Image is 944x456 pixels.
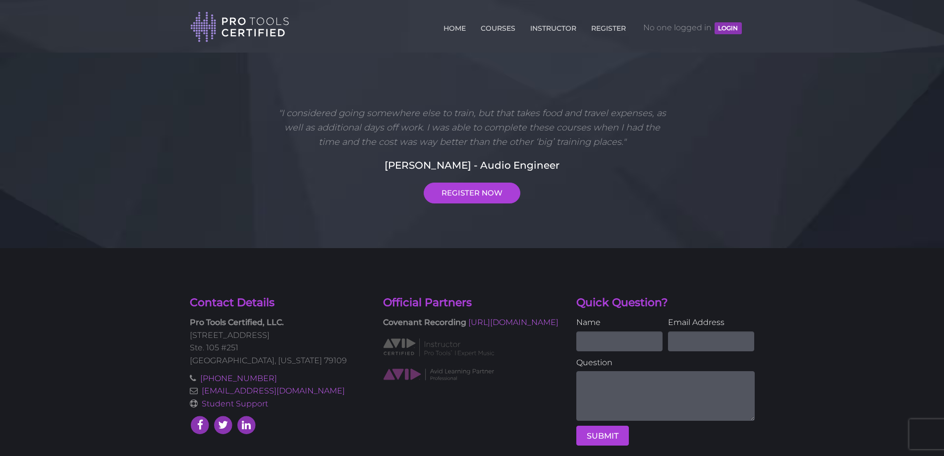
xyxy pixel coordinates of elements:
[275,106,670,149] p: "I considered going somewhere else to train, but that takes food and travel expenses, as well as ...
[424,183,520,203] a: REGISTER NOW
[589,18,628,34] a: REGISTER
[190,295,368,311] h4: Contact Details
[383,337,495,358] img: AVID Expert Instructor classification logo
[715,22,741,34] button: LOGIN
[478,18,518,34] a: COURSES
[576,426,629,446] button: SUBMIT
[576,316,663,329] label: Name
[190,11,289,43] img: Pro Tools Certified Logo
[468,318,558,327] a: [URL][DOMAIN_NAME]
[190,318,284,327] strong: Pro Tools Certified, LLC.
[576,356,755,369] label: Question
[383,368,495,381] img: AVID Learning Partner classification logo
[190,158,755,173] h5: [PERSON_NAME] - Audio Engineer
[643,13,741,43] span: No one logged in
[202,386,345,395] a: [EMAIL_ADDRESS][DOMAIN_NAME]
[202,399,268,408] a: Student Support
[383,295,561,311] h4: Official Partners
[668,316,754,329] label: Email Address
[576,295,755,311] h4: Quick Question?
[190,316,368,367] p: [STREET_ADDRESS] Ste. 105 #251 [GEOGRAPHIC_DATA], [US_STATE] 79109
[528,18,579,34] a: INSTRUCTOR
[441,18,468,34] a: HOME
[200,374,277,383] a: [PHONE_NUMBER]
[383,318,466,327] strong: Covenant Recording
